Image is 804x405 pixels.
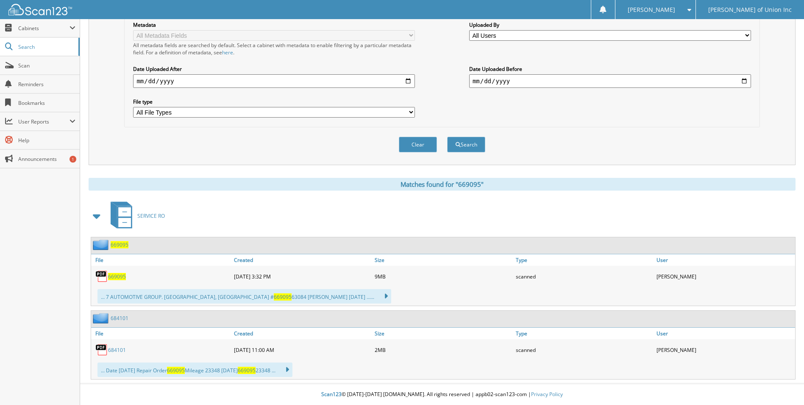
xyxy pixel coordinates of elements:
[232,341,373,358] div: [DATE] 11:00 AM
[654,341,795,358] div: [PERSON_NAME]
[373,268,513,285] div: 9MB
[469,21,751,28] label: Uploaded By
[447,137,485,152] button: Search
[232,268,373,285] div: [DATE] 3:32 PM
[399,137,437,152] button: Clear
[514,268,654,285] div: scanned
[167,367,185,374] span: 669095
[222,49,233,56] a: here
[91,328,232,339] a: File
[232,254,373,266] a: Created
[111,315,128,322] a: 684101
[8,4,72,15] img: scan123-logo-white.svg
[18,155,75,163] span: Announcements
[133,42,415,56] div: All metadata fields are searched by default. Select a cabinet with metadata to enable filtering b...
[18,137,75,144] span: Help
[91,254,232,266] a: File
[93,239,111,250] img: folder2.png
[95,343,108,356] img: PDF.png
[18,62,75,69] span: Scan
[133,74,415,88] input: start
[514,328,654,339] a: Type
[654,268,795,285] div: [PERSON_NAME]
[469,65,751,73] label: Date Uploaded Before
[514,341,654,358] div: scanned
[373,254,513,266] a: Size
[654,328,795,339] a: User
[106,199,165,233] a: SERVICE RO
[133,21,415,28] label: Metadata
[80,384,804,405] div: © [DATE]-[DATE] [DOMAIN_NAME]. All rights reserved | appb02-scan123-com |
[373,341,513,358] div: 2MB
[708,7,792,12] span: [PERSON_NAME] of Union Inc
[95,270,108,283] img: PDF.png
[232,328,373,339] a: Created
[18,25,70,32] span: Cabinets
[97,363,292,377] div: ... Date [DATE] Repair Order Mileage 23348 [DATE] 23348 ...
[108,273,126,280] a: 669095
[111,241,128,248] a: 669095
[133,65,415,73] label: Date Uploaded After
[514,254,654,266] a: Type
[89,178,796,191] div: Matches found for "669095"
[469,74,751,88] input: end
[137,212,165,219] span: SERVICE RO
[321,391,342,398] span: Scan123
[133,98,415,105] label: File type
[18,99,75,107] span: Bookmarks
[373,328,513,339] a: Size
[628,7,675,12] span: [PERSON_NAME]
[97,289,391,304] div: ... 7 AUTOMOTIVE GROUP. [GEOGRAPHIC_DATA], [GEOGRAPHIC_DATA] # 63084 [PERSON_NAME] [DATE] ......
[274,293,292,301] span: 669095
[654,254,795,266] a: User
[531,391,563,398] a: Privacy Policy
[238,367,256,374] span: 669095
[18,81,75,88] span: Reminders
[18,43,74,51] span: Search
[93,313,111,323] img: folder2.png
[70,156,76,163] div: 1
[18,118,70,125] span: User Reports
[108,346,126,354] a: 684101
